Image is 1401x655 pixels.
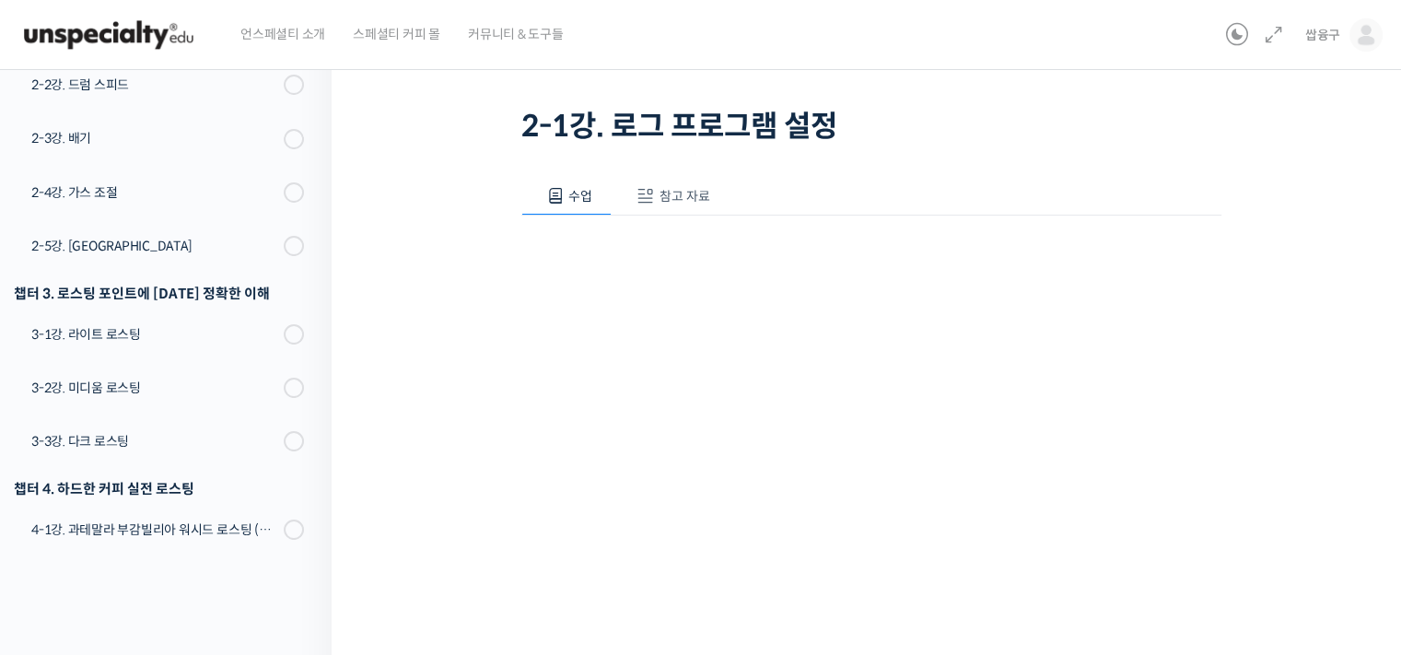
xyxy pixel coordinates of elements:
div: 2-2강. 드럼 스피드 [31,75,278,95]
a: 홈 [6,502,122,548]
span: 쌉융구 [1305,27,1340,43]
div: 4-1강. 과테말라 부감빌리아 워시드 로스팅 (라이트/미디움/다크) [31,520,278,540]
a: 대화 [122,502,238,548]
div: 챕터 4. 하드한 커피 실전 로스팅 [14,476,304,501]
div: 챕터 3. 로스팅 포인트에 [DATE] 정확한 이해 [14,281,304,306]
span: 대화 [169,531,191,545]
div: 3-3강. 다크 로스팅 [31,431,278,451]
h1: 2-1강. 로그 프로그램 설정 [521,109,1221,144]
a: 설정 [238,502,354,548]
div: 2-4강. 가스 조절 [31,182,278,203]
span: 수업 [568,188,592,205]
span: 홈 [58,530,69,544]
div: 3-1강. 라이트 로스팅 [31,324,278,345]
div: 2-5강. [GEOGRAPHIC_DATA] [31,236,278,256]
div: 3-2강. 미디움 로스팅 [31,378,278,398]
span: 참고 자료 [660,188,710,205]
div: 2-3강. 배기 [31,128,278,148]
span: 설정 [285,530,307,544]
